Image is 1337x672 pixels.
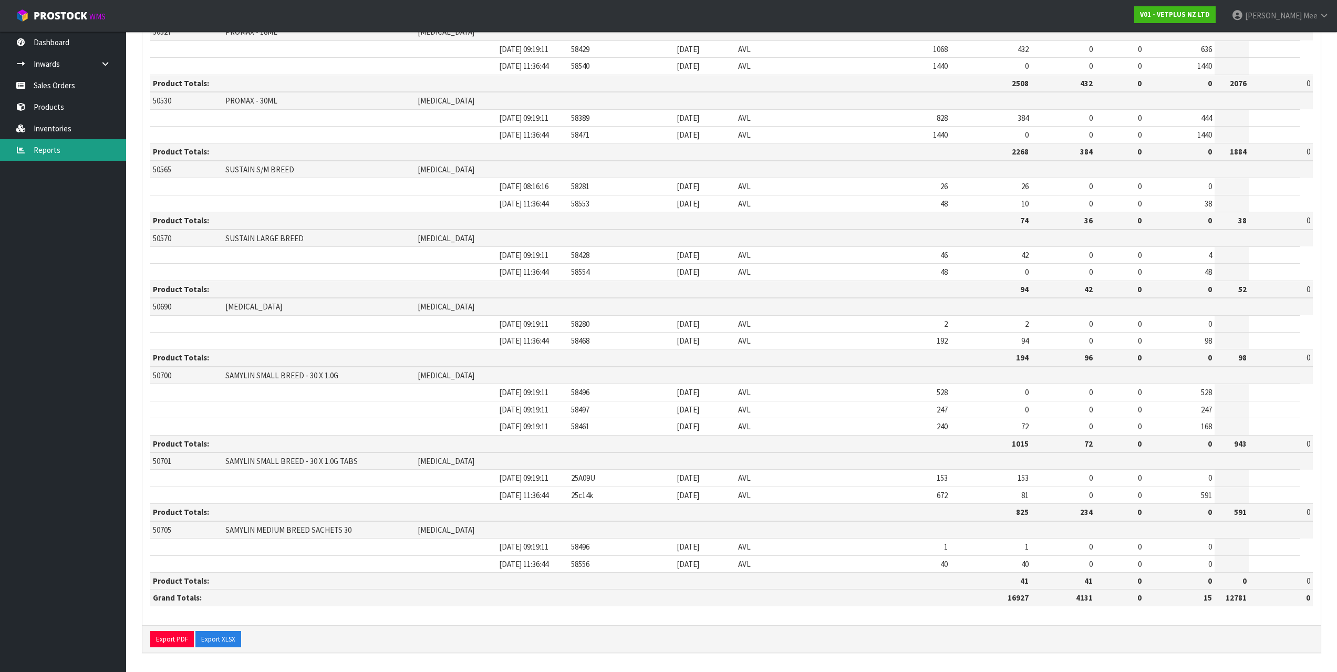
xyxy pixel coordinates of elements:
[418,96,474,106] span: [MEDICAL_DATA]
[1016,353,1029,363] strong: 194
[937,421,948,431] span: 240
[1021,421,1029,431] span: 72
[571,199,589,209] span: 58553
[937,490,948,500] span: 672
[1138,542,1142,552] span: 0
[1201,421,1212,431] span: 168
[225,164,294,174] span: SUSTAIN S/M BREED
[1089,181,1093,191] span: 0
[1021,199,1029,209] span: 10
[1089,421,1093,431] span: 0
[153,439,209,449] strong: Product Totals:
[1238,353,1247,363] strong: 98
[1138,113,1142,123] span: 0
[1138,181,1142,191] span: 0
[677,473,699,483] span: [DATE]
[153,525,171,535] span: 50705
[1012,439,1029,449] strong: 1015
[153,353,209,363] strong: Product Totals:
[1080,78,1093,88] strong: 432
[1208,250,1212,260] span: 4
[1021,336,1029,346] span: 94
[225,370,338,380] span: SAMYLIN SMALL BREED - 30 X 1.0G
[571,130,589,140] span: 58471
[499,267,548,277] span: [DATE] 11:36:44
[195,631,241,648] button: Export XLSX
[1021,250,1029,260] span: 42
[499,473,548,483] span: [DATE] 09:19:11
[153,96,171,106] span: 50530
[677,130,699,140] span: [DATE]
[34,9,87,23] span: ProStock
[1137,78,1142,88] strong: 0
[571,267,589,277] span: 58554
[677,250,699,260] span: [DATE]
[153,456,171,466] span: 50701
[571,421,589,431] span: 58461
[1138,199,1142,209] span: 0
[1137,284,1142,294] strong: 0
[1089,559,1093,569] span: 0
[1138,473,1142,483] span: 0
[738,199,751,209] span: AVL
[1307,147,1310,157] span: 0
[1021,490,1029,500] span: 81
[738,405,751,415] span: AVL
[1089,61,1093,71] span: 0
[1230,78,1247,88] strong: 2076
[1021,559,1029,569] span: 40
[1076,593,1093,603] strong: 4131
[1025,267,1029,277] span: 0
[1089,267,1093,277] span: 0
[1084,353,1093,363] strong: 96
[677,199,699,209] span: [DATE]
[1201,490,1212,500] span: 591
[1303,11,1318,20] span: Mee
[153,302,171,312] span: 50690
[499,61,548,71] span: [DATE] 11:36:44
[1089,199,1093,209] span: 0
[738,61,751,71] span: AVL
[1137,439,1142,449] strong: 0
[499,113,548,123] span: [DATE] 09:19:11
[1138,421,1142,431] span: 0
[153,147,209,157] strong: Product Totals:
[1307,215,1310,225] span: 0
[1208,284,1212,294] strong: 0
[940,559,948,569] span: 40
[1012,147,1029,157] strong: 2268
[1245,11,1302,20] span: [PERSON_NAME]
[1208,181,1212,191] span: 0
[738,473,751,483] span: AVL
[738,267,751,277] span: AVL
[738,559,751,569] span: AVL
[1197,61,1212,71] span: 1440
[738,44,751,54] span: AVL
[1138,44,1142,54] span: 0
[225,96,277,106] span: PROMAX - 30ML
[225,233,304,243] span: SUSTAIN LARGE BREED
[1208,215,1212,225] strong: 0
[738,336,751,346] span: AVL
[1238,284,1247,294] strong: 52
[571,559,589,569] span: 58556
[1138,336,1142,346] span: 0
[1138,61,1142,71] span: 0
[571,405,589,415] span: 58497
[1137,215,1142,225] strong: 0
[1137,593,1142,603] strong: 0
[1138,130,1142,140] span: 0
[944,319,948,329] span: 2
[571,250,589,260] span: 58428
[1089,44,1093,54] span: 0
[1020,284,1029,294] strong: 94
[1140,10,1210,19] strong: V01 - VETPLUS NZ LTD
[944,542,948,552] span: 1
[153,507,209,517] strong: Product Totals:
[1089,113,1093,123] span: 0
[418,456,474,466] span: [MEDICAL_DATA]
[677,44,699,54] span: [DATE]
[738,130,751,140] span: AVL
[225,525,351,535] span: SAMYLIN MEDIUM BREED SACHETS 30
[1080,147,1093,157] strong: 384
